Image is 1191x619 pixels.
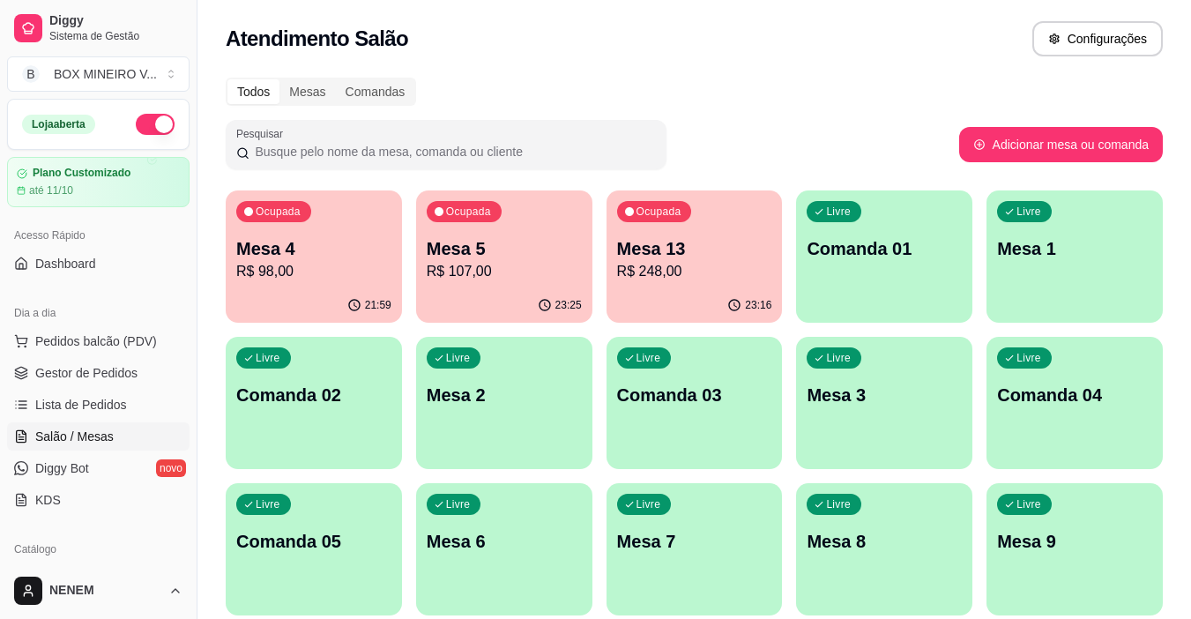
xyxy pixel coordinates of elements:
[796,337,972,469] button: LivreMesa 3
[226,483,402,615] button: LivreComanda 05
[7,157,190,207] a: Plano Customizadoaté 11/10
[256,205,301,219] p: Ocupada
[256,351,280,365] p: Livre
[7,391,190,419] a: Lista de Pedidos
[29,183,73,198] article: até 11/10
[1016,351,1041,365] p: Livre
[416,337,592,469] button: LivreMesa 2
[607,190,783,323] button: OcupadaMesa 13R$ 248,0023:16
[1016,205,1041,219] p: Livre
[7,250,190,278] a: Dashboard
[416,190,592,323] button: OcupadaMesa 5R$ 107,0023:25
[35,428,114,445] span: Salão / Mesas
[636,497,661,511] p: Livre
[249,143,656,160] input: Pesquisar
[997,383,1152,407] p: Comanda 04
[7,535,190,563] div: Catálogo
[7,7,190,49] a: DiggySistema de Gestão
[1032,21,1163,56] button: Configurações
[617,383,772,407] p: Comanda 03
[416,483,592,615] button: LivreMesa 6
[986,190,1163,323] button: LivreMesa 1
[636,351,661,365] p: Livre
[986,337,1163,469] button: LivreComanda 04
[446,497,471,511] p: Livre
[22,115,95,134] div: Loja aberta
[446,205,491,219] p: Ocupada
[35,332,157,350] span: Pedidos balcão (PDV)
[617,529,772,554] p: Mesa 7
[807,529,962,554] p: Mesa 8
[35,491,61,509] span: KDS
[227,79,279,104] div: Todos
[236,383,391,407] p: Comanda 02
[959,127,1163,162] button: Adicionar mesa ou comanda
[49,583,161,599] span: NENEM
[796,483,972,615] button: LivreMesa 8
[35,459,89,477] span: Diggy Bot
[826,351,851,365] p: Livre
[365,298,391,312] p: 21:59
[35,364,138,382] span: Gestor de Pedidos
[35,396,127,414] span: Lista de Pedidos
[427,383,582,407] p: Mesa 2
[256,497,280,511] p: Livre
[236,126,289,141] label: Pesquisar
[997,236,1152,261] p: Mesa 1
[7,299,190,327] div: Dia a dia
[807,236,962,261] p: Comanda 01
[7,327,190,355] button: Pedidos balcão (PDV)
[7,56,190,92] button: Select a team
[7,570,190,612] button: NENEM
[236,261,391,282] p: R$ 98,00
[607,337,783,469] button: LivreComanda 03
[607,483,783,615] button: LivreMesa 7
[617,236,772,261] p: Mesa 13
[555,298,582,312] p: 23:25
[796,190,972,323] button: LivreComanda 01
[226,337,402,469] button: LivreComanda 02
[236,529,391,554] p: Comanda 05
[35,255,96,272] span: Dashboard
[427,236,582,261] p: Mesa 5
[617,261,772,282] p: R$ 248,00
[1016,497,1041,511] p: Livre
[807,383,962,407] p: Mesa 3
[236,236,391,261] p: Mesa 4
[7,359,190,387] a: Gestor de Pedidos
[226,190,402,323] button: OcupadaMesa 4R$ 98,0021:59
[49,29,182,43] span: Sistema de Gestão
[745,298,771,312] p: 23:16
[997,529,1152,554] p: Mesa 9
[636,205,681,219] p: Ocupada
[7,454,190,482] a: Diggy Botnovo
[427,261,582,282] p: R$ 107,00
[427,529,582,554] p: Mesa 6
[33,167,130,180] article: Plano Customizado
[986,483,1163,615] button: LivreMesa 9
[7,486,190,514] a: KDS
[336,79,415,104] div: Comandas
[54,65,157,83] div: BOX MINEIRO V ...
[49,13,182,29] span: Diggy
[826,205,851,219] p: Livre
[226,25,408,53] h2: Atendimento Salão
[136,114,175,135] button: Alterar Status
[826,497,851,511] p: Livre
[7,422,190,451] a: Salão / Mesas
[7,221,190,250] div: Acesso Rápido
[279,79,335,104] div: Mesas
[446,351,471,365] p: Livre
[22,65,40,83] span: B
